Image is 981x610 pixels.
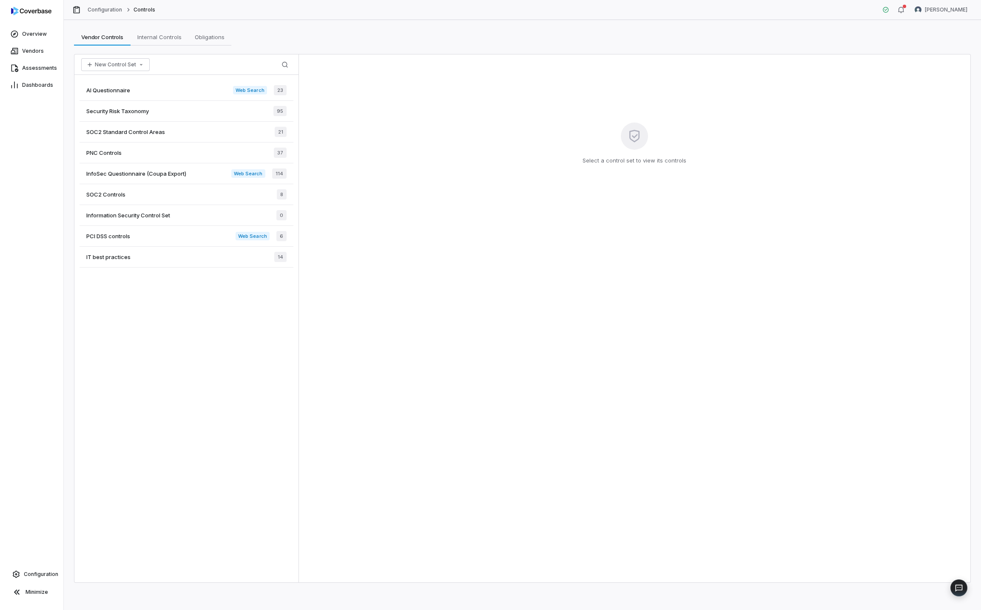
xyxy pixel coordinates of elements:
[272,168,287,179] span: 114
[22,31,47,37] span: Overview
[86,253,131,261] span: IT best practices
[134,31,185,43] span: Internal Controls
[22,65,57,71] span: Assessments
[276,210,287,220] span: 0
[80,226,293,247] a: PCI DSS controlsWeb Search6
[81,58,150,71] button: New Control Set
[86,107,149,115] span: Security Risk Taxonomy
[80,80,293,101] a: AI QuestionnaireWeb Search23
[22,82,53,88] span: Dashboards
[80,163,293,184] a: InfoSec Questionnaire (Coupa Export)Web Search114
[80,205,293,226] a: Information Security Control Set0
[3,584,60,601] button: Minimize
[2,77,62,93] a: Dashboards
[2,43,62,59] a: Vendors
[80,101,293,122] a: Security Risk Taxonomy95
[80,247,293,268] a: IT best practices14
[925,6,967,13] span: [PERSON_NAME]
[910,3,972,16] button: Daniel Aranibar avatar[PERSON_NAME]
[80,143,293,163] a: PNC Controls37
[86,149,122,157] span: PNC Controls
[274,148,287,158] span: 37
[86,191,125,198] span: SOC2 Controls
[231,169,265,178] span: Web Search
[24,571,58,578] span: Configuration
[26,589,48,596] span: Minimize
[277,189,287,200] span: 8
[274,252,287,262] span: 14
[22,48,44,54] span: Vendors
[236,232,269,240] span: Web Search
[583,157,686,165] p: Select a control set to view its controls
[86,232,130,240] span: PCI DSS controls
[273,106,287,116] span: 95
[11,7,51,15] img: Coverbase logo
[88,6,122,13] a: Configuration
[274,85,287,95] span: 23
[86,128,165,136] span: SOC2 Standard Control Areas
[86,211,170,219] span: Information Security Control Set
[2,60,62,76] a: Assessments
[134,6,155,13] span: Controls
[191,31,228,43] span: Obligations
[86,86,130,94] span: AI Questionnaire
[3,567,60,582] a: Configuration
[275,127,287,137] span: 21
[80,184,293,205] a: SOC2 Controls8
[915,6,921,13] img: Daniel Aranibar avatar
[276,231,287,241] span: 6
[80,122,293,143] a: SOC2 Standard Control Areas21
[86,170,186,177] span: InfoSec Questionnaire (Coupa Export)
[233,86,267,94] span: Web Search
[78,31,127,43] span: Vendor Controls
[2,26,62,42] a: Overview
